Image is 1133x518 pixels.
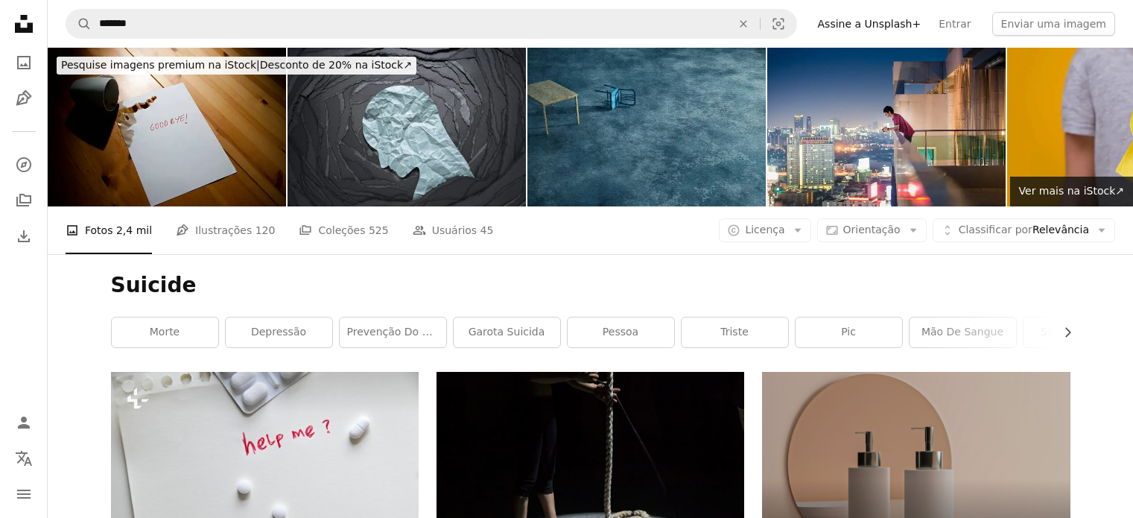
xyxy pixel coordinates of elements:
a: Usuários 45 [413,206,494,254]
a: Entrar / Cadastrar-se [9,408,39,438]
a: Ver mais na iStock↗ [1010,177,1133,206]
button: Limpar [727,10,760,38]
a: homem segurando corda marrom [437,480,744,493]
button: Orientação [817,218,927,242]
button: Licença [719,218,810,242]
a: triste [682,318,788,347]
span: 45 [480,222,494,239]
span: Classificar por [959,224,1032,236]
a: Fotos [9,48,39,78]
img: Homem de pé no telhado de um arranha-céu acima da cidade [767,48,1006,206]
a: Coleções [9,186,39,215]
span: 525 [369,222,389,239]
a: garota suicida [454,318,560,347]
span: 120 [256,222,276,239]
a: Histórico de downloads [9,221,39,251]
a: Explorar [9,150,39,180]
a: depressão [226,318,332,347]
a: um close up de pílulas em uma mesa com a palavra help me escrito nela [111,467,419,481]
span: Relevância [959,223,1089,238]
img: Silhueta de depressão e ansiedade pessoa cabeça. [288,48,526,206]
a: prevenção do suicídio [340,318,446,347]
a: Coleções 525 [299,206,388,254]
span: Desconto de 20% na iStock ↗ [61,59,412,71]
a: Pic [796,318,902,347]
button: Menu [9,479,39,509]
a: Assine a Unsplash+ [809,12,930,36]
button: Pesquise na Unsplash [66,10,92,38]
a: Ilustrações [9,83,39,113]
button: Idioma [9,443,39,473]
a: Pesquise imagens premium na iStock|Desconto de 20% na iStock↗ [48,48,425,83]
a: Ilustrações 120 [176,206,275,254]
a: pessoa [568,318,674,347]
a: mão de sangue [910,318,1016,347]
a: saúde mental [1023,318,1130,347]
a: morte [112,318,218,347]
span: Ver mais na iStock ↗ [1019,185,1124,197]
button: Enviar uma imagem [992,12,1115,36]
button: Classificar porRelevância [933,218,1115,242]
a: Entrar [930,12,980,36]
img: Adeus nota [48,48,286,206]
img: Renderização 3D filtrada de aquarela, mostrando um espaço quase vazio, à exceção de uma mesa e um... [527,48,766,206]
span: Orientação [843,224,901,236]
span: Licença [745,224,784,236]
form: Pesquise conteúdo visual em todo o site [66,9,797,39]
button: Pesquisa visual [761,10,796,38]
button: rolar lista para a direita [1054,318,1070,347]
span: Pesquise imagens premium na iStock | [61,59,260,71]
h1: Suicide [111,272,1070,299]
